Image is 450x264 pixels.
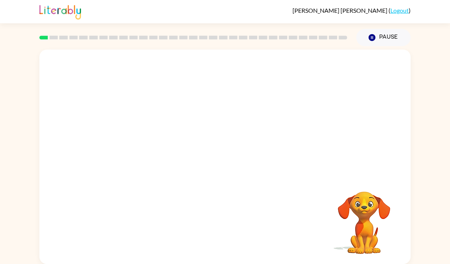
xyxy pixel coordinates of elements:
a: Logout [390,7,409,14]
img: Literably [39,3,81,20]
video: Your browser must support playing .mp4 files to use Literably. Please try using another browser. [327,180,402,255]
div: ( ) [292,7,411,14]
span: [PERSON_NAME] [PERSON_NAME] [292,7,388,14]
button: Pause [356,29,411,46]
